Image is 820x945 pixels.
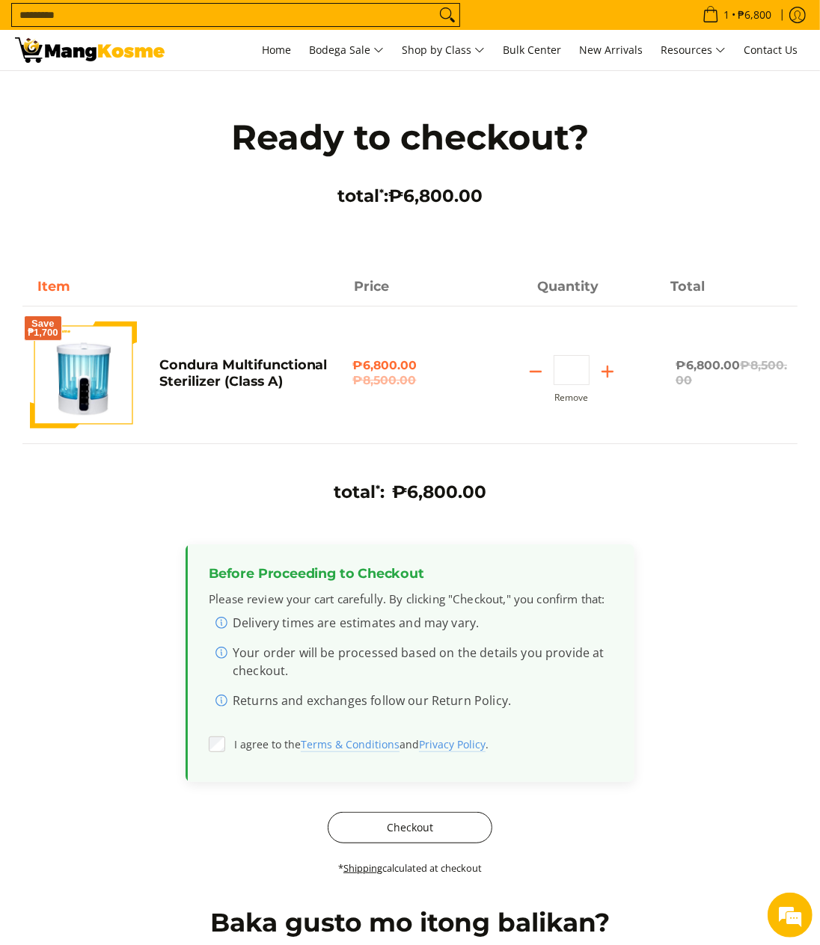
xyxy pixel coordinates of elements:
[309,41,384,60] span: Bodega Sale
[353,358,468,387] span: ₱6,800.00
[180,30,805,70] nav: Main Menu
[215,692,614,715] li: Returns and exchanges follow our Return Policy.
[334,481,385,503] h3: total :
[216,185,604,207] h3: total :
[328,812,492,843] button: Checkout
[216,116,604,159] h1: Ready to checkout?
[209,736,225,753] input: I agree to theTerms & Conditions (opens in new tab)andPrivacy Policy (opens in new tab).
[301,737,400,752] a: Terms & Conditions (opens in new tab)
[419,737,486,752] a: Privacy Policy (opens in new tab)
[234,736,614,752] span: I agree to the and .
[159,357,328,389] a: Condura Multifunctional Sterilizer (Class A)
[343,861,382,875] a: Shipping
[721,10,732,20] span: 1
[338,861,482,875] small: * calculated at checkout
[302,30,391,70] a: Bodega Sale
[15,37,165,63] img: Your Shopping Cart | Mang Kosme
[698,7,776,23] span: •
[435,4,459,26] button: Search
[393,481,487,502] span: ₱6,800.00
[186,544,634,783] div: Order confirmation and disclaimers
[394,30,492,70] a: Shop by Class
[15,907,805,939] h2: Baka gusto mo itong balikan?
[388,185,483,206] span: ₱6,800.00
[215,644,614,686] li: Your order will be processed based on the details you provide at checkout.
[579,43,643,57] span: New Arrivals
[215,614,614,638] li: Delivery times are estimates and may vary.
[554,393,588,403] button: Remove
[744,43,798,57] span: Contact Us
[30,321,137,428] img: Default Title Condura Multifunctional Sterilizer (Class A)
[209,565,614,582] h3: Before Proceeding to Checkout
[495,30,569,70] a: Bulk Center
[503,43,561,57] span: Bulk Center
[653,30,733,70] a: Resources
[402,41,485,60] span: Shop by Class
[254,30,299,70] a: Home
[676,358,787,387] span: ₱6,800.00
[735,10,774,20] span: ₱6,800
[262,43,291,57] span: Home
[661,41,726,60] span: Resources
[676,358,787,387] del: ₱8,500.00
[590,360,625,384] button: Add
[353,373,468,388] del: ₱8,500.00
[572,30,650,70] a: New Arrivals
[209,591,614,715] div: Please review your cart carefully. By clicking "Checkout," you confirm that:
[28,319,58,337] span: Save ₱1,700
[518,360,554,384] button: Subtract
[736,30,805,70] a: Contact Us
